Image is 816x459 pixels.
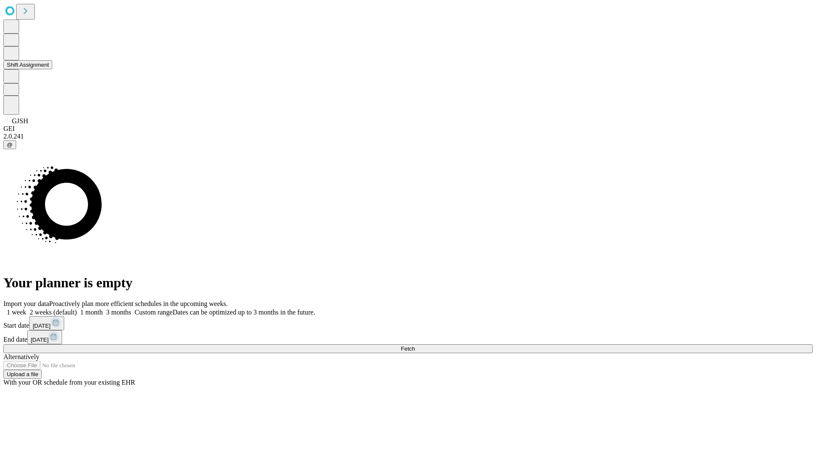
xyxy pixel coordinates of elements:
[7,142,13,148] span: @
[3,344,813,353] button: Fetch
[3,316,813,330] div: Start date
[135,309,173,316] span: Custom range
[30,309,77,316] span: 2 weeks (default)
[3,125,813,133] div: GEI
[31,337,48,343] span: [DATE]
[3,140,16,149] button: @
[29,316,64,330] button: [DATE]
[27,330,62,344] button: [DATE]
[3,379,135,386] span: With your OR schedule from your existing EHR
[3,330,813,344] div: End date
[3,60,52,69] button: Shift Assignment
[173,309,315,316] span: Dates can be optimized up to 3 months in the future.
[3,133,813,140] div: 2.0.241
[33,323,51,329] span: [DATE]
[3,370,42,379] button: Upload a file
[7,309,26,316] span: 1 week
[12,117,28,125] span: GJSH
[3,275,813,291] h1: Your planner is empty
[80,309,103,316] span: 1 month
[49,300,228,307] span: Proactively plan more efficient schedules in the upcoming weeks.
[3,300,49,307] span: Import your data
[106,309,131,316] span: 3 months
[401,346,415,352] span: Fetch
[3,353,39,360] span: Alternatively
